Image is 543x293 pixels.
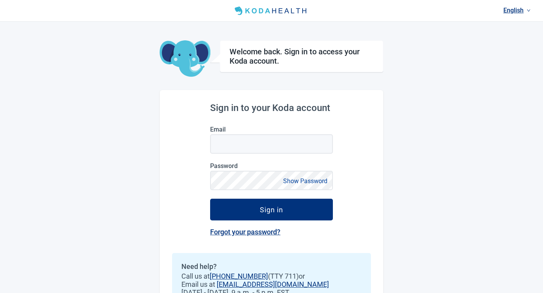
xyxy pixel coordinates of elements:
a: [EMAIL_ADDRESS][DOMAIN_NAME] [217,280,329,288]
img: Koda Elephant [160,40,211,78]
span: Call us at (TTY 711) or [181,272,362,280]
h1: Welcome back. Sign in to access your Koda account. [230,47,374,66]
a: [PHONE_NUMBER] [210,272,268,280]
label: Password [210,162,333,170]
h2: Sign in to your Koda account [210,102,333,113]
label: Email [210,126,333,133]
button: Sign in [210,199,333,220]
span: down [527,9,531,12]
div: Sign in [260,206,283,213]
img: Koda Health [231,5,312,17]
span: Email us at [181,280,362,288]
a: Forgot your password? [210,228,280,236]
a: Current language: English [500,4,534,17]
h2: Need help? [181,262,362,270]
button: Show Password [281,176,330,186]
